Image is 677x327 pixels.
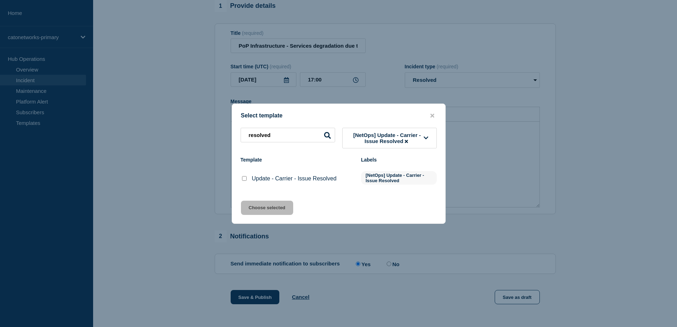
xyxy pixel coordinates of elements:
[241,201,293,215] button: Choose selected
[350,132,424,144] span: [NetOps] Update - Carrier - Issue Resolved
[242,176,247,181] input: Update - Carrier - Issue Resolved checkbox
[241,157,354,163] div: Template
[241,128,335,142] input: Search templates & labels
[361,157,437,163] div: Labels
[428,112,436,119] button: close button
[232,112,445,119] div: Select template
[252,175,337,182] p: Update - Carrier - Issue Resolved
[361,171,437,185] span: [NetOps] Update - Carrier - Issue Resolved
[342,128,437,148] button: [NetOps] Update - Carrier - Issue Resolved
